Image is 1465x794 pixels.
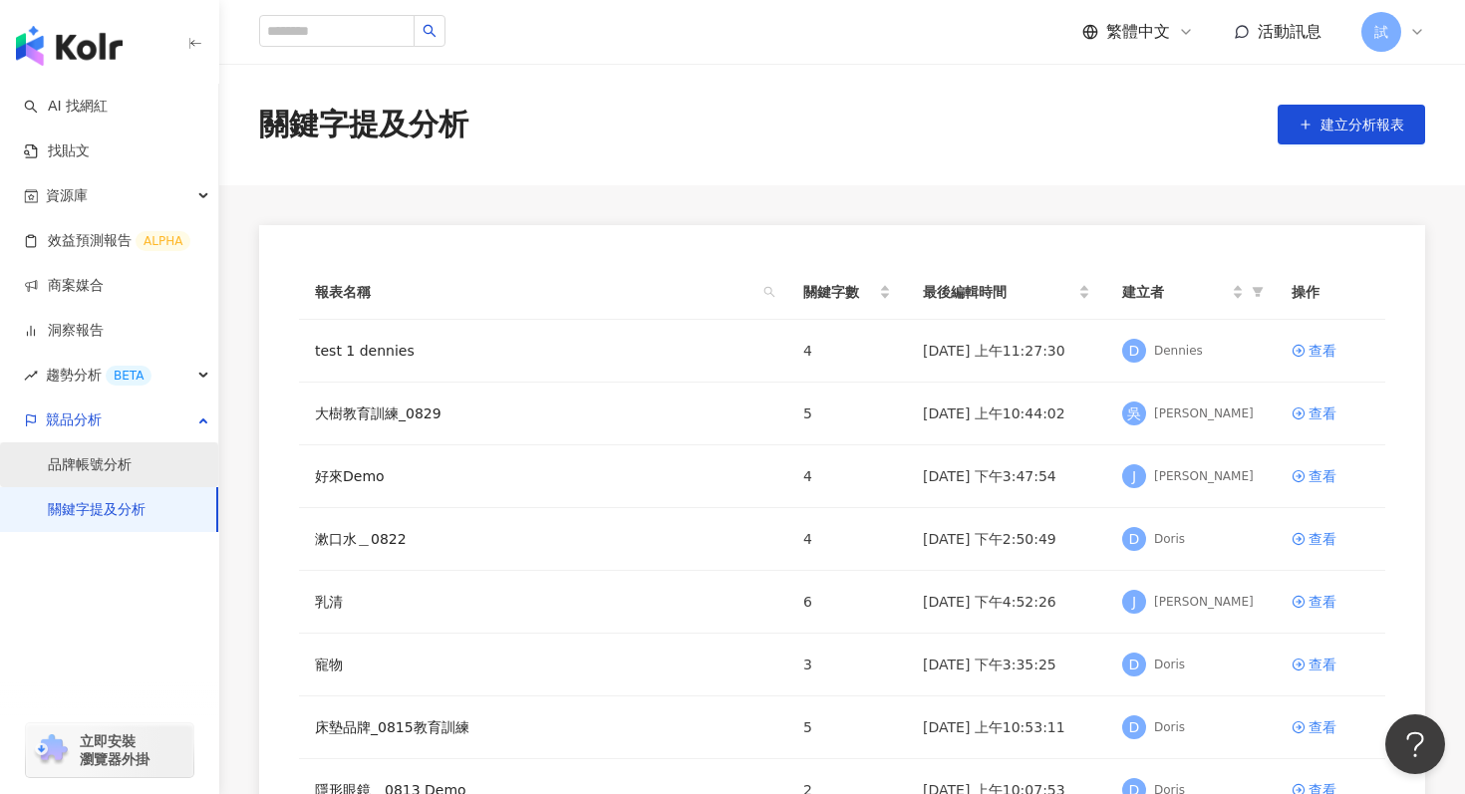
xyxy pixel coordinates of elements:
[1292,465,1369,487] a: 查看
[787,696,907,759] td: 5
[907,383,1106,445] td: [DATE] 上午10:44:02
[315,340,415,362] a: test 1 dennies
[315,591,343,613] a: 乳清
[16,26,123,66] img: logo
[24,97,108,117] a: searchAI 找網紅
[46,397,102,442] span: 競品分析
[1309,465,1336,487] div: 查看
[1106,265,1276,320] th: 建立者
[1292,591,1369,613] a: 查看
[1129,716,1140,738] span: D
[1309,716,1336,738] div: 查看
[1154,468,1254,485] div: [PERSON_NAME]
[1154,531,1185,548] div: Doris
[1292,340,1369,362] a: 查看
[26,723,193,777] a: chrome extension立即安裝 瀏覽器外掛
[1154,594,1254,611] div: [PERSON_NAME]
[907,634,1106,696] td: [DATE] 下午3:35:25
[1292,716,1369,738] a: 查看
[1154,343,1203,360] div: Dennies
[48,500,146,520] a: 關鍵字提及分析
[787,383,907,445] td: 5
[1252,286,1264,298] span: filter
[1309,528,1336,550] div: 查看
[759,277,779,307] span: search
[1276,265,1385,320] th: 操作
[106,366,151,386] div: BETA
[787,508,907,571] td: 4
[315,465,385,487] a: 好來Demo
[1292,402,1369,424] a: 查看
[1258,22,1321,41] span: 活動訊息
[907,265,1106,320] th: 最後編輯時間
[907,320,1106,383] td: [DATE] 上午11:27:30
[803,281,875,303] span: 關鍵字數
[1154,719,1185,736] div: Doris
[32,734,71,766] img: chrome extension
[1129,340,1140,362] span: D
[1374,21,1388,43] span: 試
[787,320,907,383] td: 4
[1132,465,1136,487] span: J
[1129,654,1140,675] span: D
[1320,117,1404,132] span: 建立分析報表
[1385,714,1445,774] iframe: Help Scout Beacon - Open
[907,508,1106,571] td: [DATE] 下午2:50:49
[1154,405,1254,422] div: [PERSON_NAME]
[24,369,38,383] span: rise
[46,353,151,397] span: 趨勢分析
[787,445,907,508] td: 4
[80,732,149,768] span: 立即安裝 瀏覽器外掛
[787,634,907,696] td: 3
[315,402,441,424] a: 大樹教育訓練_0829
[1122,281,1228,303] span: 建立者
[24,231,190,251] a: 效益預測報告ALPHA
[24,321,104,341] a: 洞察報告
[259,104,468,145] div: 關鍵字提及分析
[1129,528,1140,550] span: D
[315,528,407,550] a: 漱口水＿0822
[1309,654,1336,675] div: 查看
[1309,340,1336,362] div: 查看
[1309,591,1336,613] div: 查看
[46,173,88,218] span: 資源庫
[787,265,907,320] th: 關鍵字數
[763,286,775,298] span: search
[907,696,1106,759] td: [DATE] 上午10:53:11
[315,654,343,675] a: 寵物
[423,24,437,38] span: search
[24,276,104,296] a: 商案媒合
[315,281,755,303] span: 報表名稱
[1248,277,1268,307] span: filter
[24,141,90,161] a: 找貼文
[1132,591,1136,613] span: J
[1292,654,1369,675] a: 查看
[1106,21,1170,43] span: 繁體中文
[923,281,1074,303] span: 最後編輯時間
[1127,402,1141,424] span: 吳
[1154,657,1185,673] div: Doris
[907,445,1106,508] td: [DATE] 下午3:47:54
[1292,528,1369,550] a: 查看
[787,571,907,634] td: 6
[48,455,132,475] a: 品牌帳號分析
[907,571,1106,634] td: [DATE] 下午4:52:26
[1278,105,1425,144] button: 建立分析報表
[315,716,469,738] a: 床墊品牌_0815教育訓練
[1309,402,1336,424] div: 查看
